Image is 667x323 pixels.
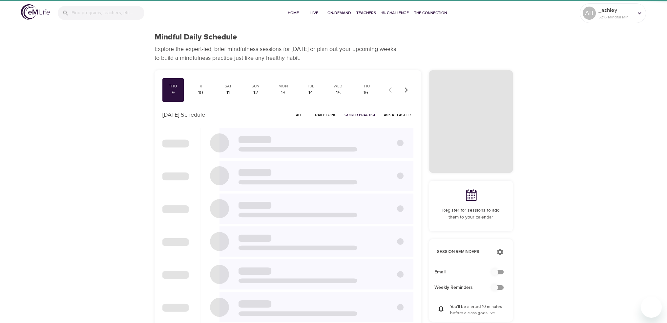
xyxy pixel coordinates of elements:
span: Guided Practice [344,112,376,118]
span: Home [285,10,301,16]
span: Live [306,10,322,16]
button: All [289,110,310,120]
input: Find programs, teachers, etc... [72,6,144,20]
p: _ashley [598,6,633,14]
div: 13 [275,89,291,97]
iframe: Button to launch messaging window [641,297,662,318]
span: On-Demand [327,10,351,16]
div: Fri [192,83,209,89]
span: Weekly Reminders [434,284,497,291]
div: Sun [247,83,264,89]
div: AB [583,7,596,20]
div: Sat [220,83,236,89]
h1: Mindful Daily Schedule [155,33,237,42]
p: Register for sessions to add them to your calendar [437,207,505,221]
div: Mon [275,83,291,89]
img: logo [21,4,50,20]
div: Tue [302,83,319,89]
span: Teachers [356,10,376,16]
div: 12 [247,89,264,97]
span: Email [434,269,497,276]
button: Guided Practice [342,110,379,120]
span: Ask a Teacher [384,112,411,118]
p: 5216 Mindful Minutes [598,14,633,20]
div: 15 [330,89,346,97]
span: 1% Challenge [381,10,409,16]
p: You'll be alerted 10 minutes before a class goes live. [450,304,505,316]
div: 16 [358,89,374,97]
div: Thu [358,83,374,89]
button: Ask a Teacher [381,110,413,120]
p: Explore the expert-led, brief mindfulness sessions for [DATE] or plan out your upcoming weeks to ... [155,45,401,62]
div: Thu [165,83,181,89]
p: [DATE] Schedule [162,110,205,119]
div: 10 [192,89,209,97]
p: Session Reminders [437,249,490,255]
span: All [291,112,307,118]
div: Wed [330,83,346,89]
div: 14 [302,89,319,97]
div: 11 [220,89,236,97]
div: 9 [165,89,181,97]
span: The Connection [414,10,447,16]
span: Daily Topic [315,112,337,118]
button: Daily Topic [312,110,339,120]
